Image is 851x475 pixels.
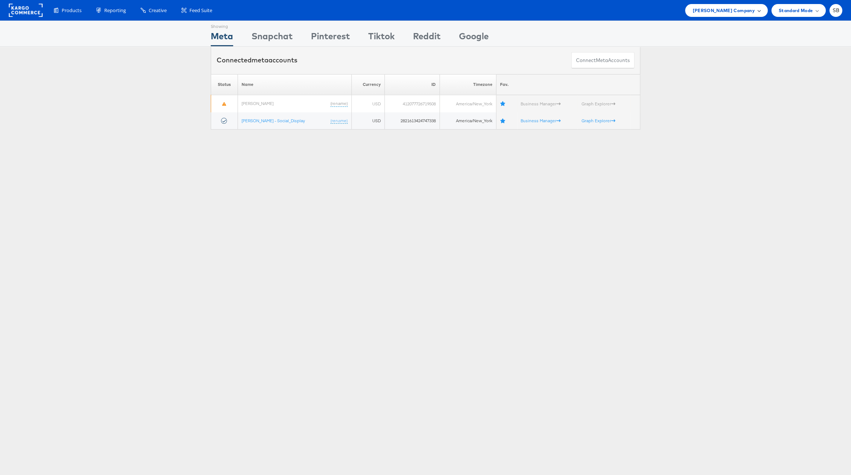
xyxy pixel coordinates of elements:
[581,101,615,106] a: Graph Explorer
[104,7,126,14] span: Reporting
[692,7,754,14] span: [PERSON_NAME] Company
[62,7,82,14] span: Products
[149,7,167,14] span: Creative
[211,30,233,46] div: Meta
[351,74,384,95] th: Currency
[413,30,441,46] div: Reddit
[832,8,839,13] span: SB
[311,30,350,46] div: Pinterest
[384,95,439,112] td: 412077726719508
[211,74,238,95] th: Status
[521,118,561,123] a: Business Manager
[440,74,496,95] th: Timezone
[217,55,297,65] div: Connected accounts
[440,112,496,130] td: America/New_York
[384,74,439,95] th: ID
[440,95,496,112] td: America/New_York
[581,118,615,123] a: Graph Explorer
[779,7,813,14] span: Standard Mode
[571,52,634,69] button: ConnectmetaAccounts
[330,101,348,107] a: (rename)
[211,21,233,30] div: Showing
[521,101,561,106] a: Business Manager
[251,56,268,64] span: meta
[242,118,305,123] a: [PERSON_NAME] - Social_Display
[189,7,212,14] span: Feed Suite
[459,30,489,46] div: Google
[330,118,348,124] a: (rename)
[384,112,439,130] td: 2821613424747338
[251,30,293,46] div: Snapchat
[596,57,608,64] span: meta
[351,112,384,130] td: USD
[238,74,352,95] th: Name
[368,30,395,46] div: Tiktok
[351,95,384,112] td: USD
[242,101,274,106] a: [PERSON_NAME]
